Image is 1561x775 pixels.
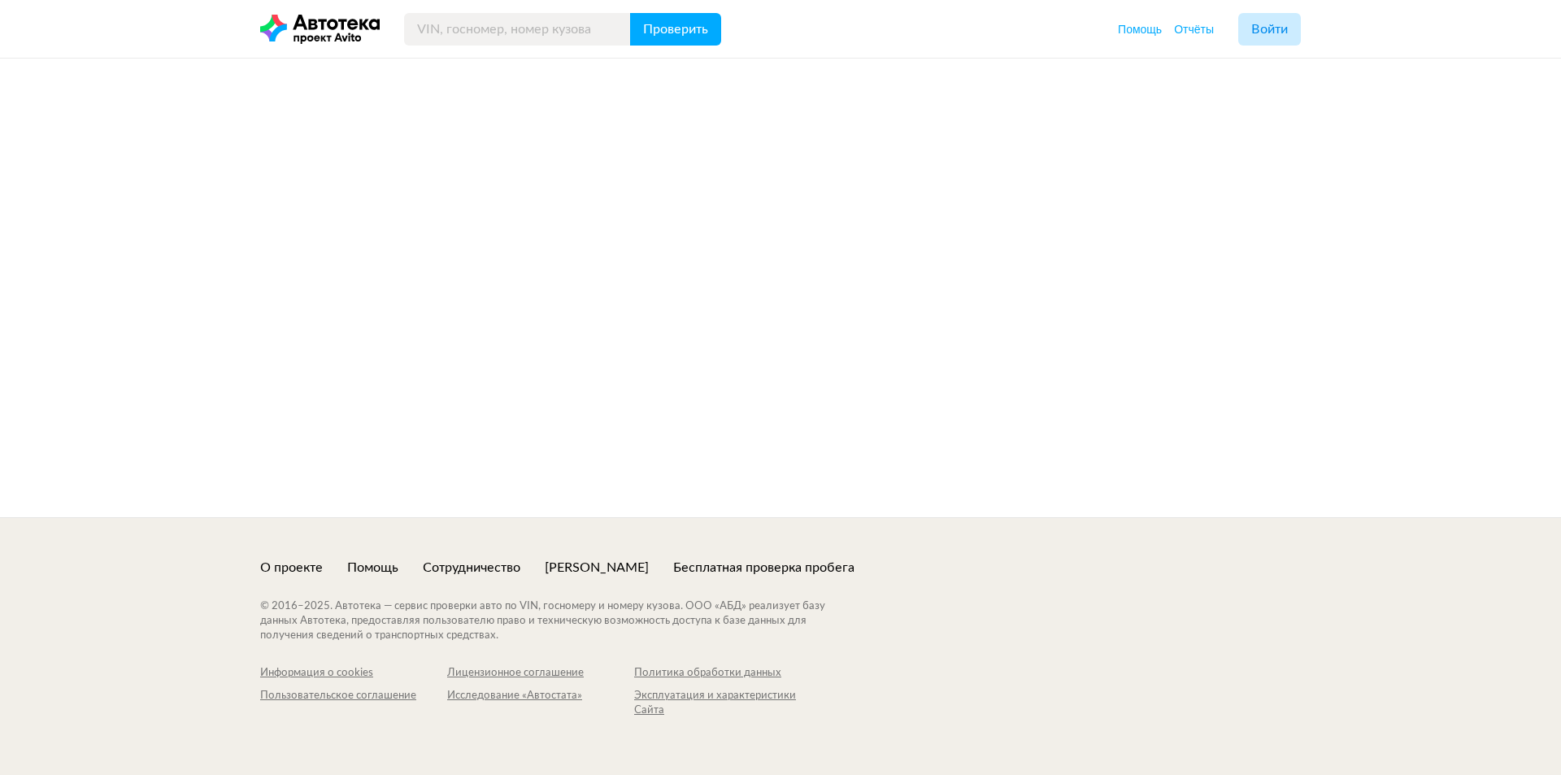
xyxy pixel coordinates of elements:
span: Отчёты [1174,23,1214,36]
div: © 2016– 2025 . Автотека — сервис проверки авто по VIN, госномеру и номеру кузова. ООО «АБД» реали... [260,599,858,643]
button: Войти [1238,13,1301,46]
a: Бесплатная проверка пробега [673,559,854,577]
input: VIN, госномер, номер кузова [404,13,631,46]
span: Помощь [1118,23,1162,36]
a: Сотрудничество [423,559,520,577]
a: Политика обработки данных [634,666,821,681]
div: Пользовательское соглашение [260,689,447,703]
span: Войти [1251,23,1288,36]
a: Отчёты [1174,21,1214,37]
a: Пользовательское соглашение [260,689,447,718]
a: Помощь [1118,21,1162,37]
span: Проверить [643,23,708,36]
button: Проверить [630,13,721,46]
a: Лицензионное соглашение [447,666,634,681]
a: Исследование «Автостата» [447,689,634,718]
a: Информация о cookies [260,666,447,681]
div: Исследование «Автостата» [447,689,634,703]
a: [PERSON_NAME] [545,559,649,577]
a: О проекте [260,559,323,577]
a: Эксплуатация и характеристики Сайта [634,689,821,718]
a: Помощь [347,559,398,577]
